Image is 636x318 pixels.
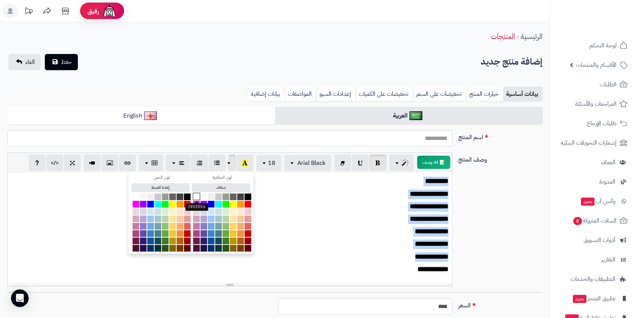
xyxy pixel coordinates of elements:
span: المدونة [599,177,615,187]
a: المنتجات [491,31,515,42]
span: تطبيق المتجر [572,293,615,304]
a: بيانات أساسية [503,87,542,101]
button: شفاف [192,183,250,192]
a: المواصفات [285,87,316,101]
a: أدوات التسويق [554,231,632,249]
a: المراجعات والأسئلة [554,95,632,113]
img: English [144,111,157,120]
span: Arial Black [297,159,325,167]
a: العربية [275,107,543,125]
a: المدونة [554,173,632,191]
img: ai-face.png [102,4,117,18]
a: تحديثات المنصة [19,4,38,20]
span: التطبيقات والخدمات [571,274,615,284]
span: المراجعات والأسئلة [575,99,617,109]
a: طلبات الإرجاع [554,115,632,132]
label: السعر [455,298,546,310]
a: وآتس آبجديد [554,192,632,210]
span: جديد [581,198,595,206]
button: إعادة الضبط [131,183,190,192]
span: العملاء [601,157,615,167]
span: الطلبات [600,79,617,90]
button: 📝 AI وصف [417,156,450,169]
span: التقارير [601,254,615,265]
label: وصف المنتج [455,152,546,164]
span: 8 [573,217,582,225]
a: English [7,107,275,125]
span: وآتس آب [580,196,615,206]
div: Open Intercom Messenger [11,289,29,307]
button: حفظ [45,54,78,70]
div: لون النص [135,174,188,181]
a: تخفيضات على الكميات [355,87,413,101]
a: الطلبات [554,76,632,93]
span: إشعارات التحويلات البنكية [561,138,617,148]
h2: إضافة منتج جديد [481,54,542,69]
a: إشعارات التحويلات البنكية [554,134,632,152]
a: تخفيضات على السعر [413,87,466,101]
a: الغاء [8,54,41,70]
span: أدوات التسويق [583,235,615,245]
a: بيانات إضافية [248,87,285,101]
a: إعدادات السيو [316,87,355,101]
span: السلات المتروكة [572,216,617,226]
a: العملاء [554,153,632,171]
a: الرئيسية [521,31,542,42]
span: رفيق [87,7,99,15]
span: 18 [268,159,275,167]
img: العربية [409,111,422,120]
a: التقارير [554,251,632,268]
span: لوحة التحكم [589,40,617,51]
label: اسم المنتج [455,130,546,142]
a: التطبيقات والخدمات [554,270,632,288]
a: تطبيق المتجرجديد [554,290,632,307]
button: 18 [256,155,281,171]
span: حفظ [61,58,72,66]
button: Arial Black [284,155,331,171]
span: الأقسام والمنتجات [576,60,617,70]
div: لون الخلفية [195,174,249,181]
span: الغاء [25,58,35,66]
div: #FFFFFF [185,203,208,211]
img: logo-2.png [586,19,629,34]
a: السلات المتروكة8 [554,212,632,230]
a: لوحة التحكم [554,37,632,54]
span: جديد [573,295,586,303]
span: طلبات الإرجاع [587,118,617,129]
a: خيارات المنتج [466,87,503,101]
